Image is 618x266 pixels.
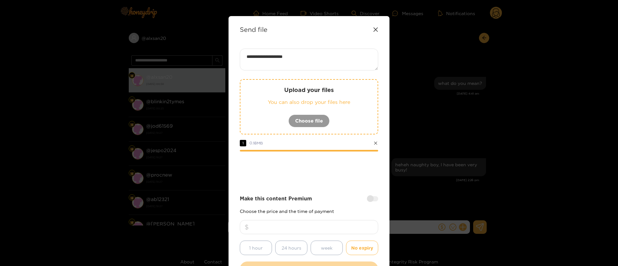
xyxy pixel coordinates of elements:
button: No expiry [346,241,378,255]
span: 0.18 MB [249,141,263,145]
strong: Make this content Premium [240,195,312,202]
span: No expiry [351,244,373,252]
strong: Send file [240,26,267,33]
button: Choose file [288,115,330,127]
p: Upload your files [253,86,365,94]
p: You can also drop your files here [253,98,365,106]
button: 1 hour [240,241,272,255]
span: 1 hour [249,244,263,252]
span: week [321,244,332,252]
span: 1 [240,140,246,146]
span: 24 hours [282,244,301,252]
p: Choose the price and the time of payment [240,209,378,214]
button: week [311,241,343,255]
button: 24 hours [275,241,307,255]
